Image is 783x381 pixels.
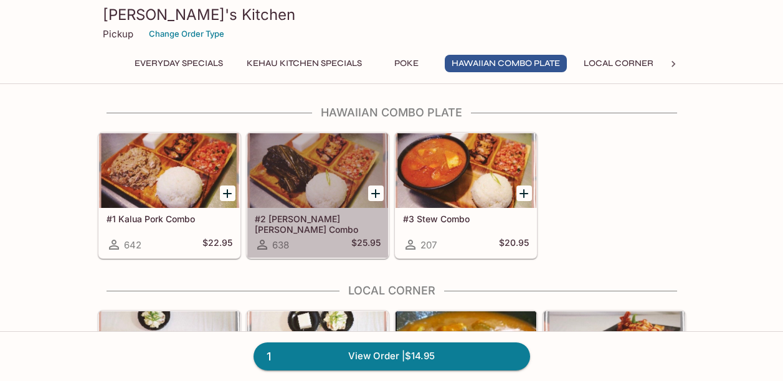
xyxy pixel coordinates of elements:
[403,214,529,224] h5: #3 Stew Combo
[107,214,232,224] h5: #1 Kalua Pork Combo
[395,133,537,258] a: #3 Stew Combo207$20.95
[247,133,388,208] div: #2 Lau Lau Combo
[128,55,230,72] button: Everyday Specials
[143,24,230,44] button: Change Order Type
[247,133,389,258] a: #2 [PERSON_NAME] [PERSON_NAME] Combo638$25.95
[124,239,141,251] span: 642
[420,239,437,251] span: 207
[445,55,567,72] button: Hawaiian Combo Plate
[396,133,536,208] div: #3 Stew Combo
[379,55,435,72] button: Poke
[368,186,384,201] button: Add #2 Lau Lau Combo
[220,186,235,201] button: Add #1 Kalua Pork Combo
[259,348,278,365] span: 1
[499,237,529,252] h5: $20.95
[98,106,686,120] h4: Hawaiian Combo Plate
[272,239,289,251] span: 638
[99,133,240,208] div: #1 Kalua Pork Combo
[98,133,240,258] a: #1 Kalua Pork Combo642$22.95
[351,237,381,252] h5: $25.95
[577,55,660,72] button: Local Corner
[254,342,530,370] a: 1View Order |$14.95
[255,214,381,234] h5: #2 [PERSON_NAME] [PERSON_NAME] Combo
[103,5,681,24] h3: [PERSON_NAME]'s Kitchen
[202,237,232,252] h5: $22.95
[240,55,369,72] button: Kehau Kitchen Specials
[516,186,532,201] button: Add #3 Stew Combo
[103,28,133,40] p: Pickup
[98,284,686,298] h4: Local Corner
